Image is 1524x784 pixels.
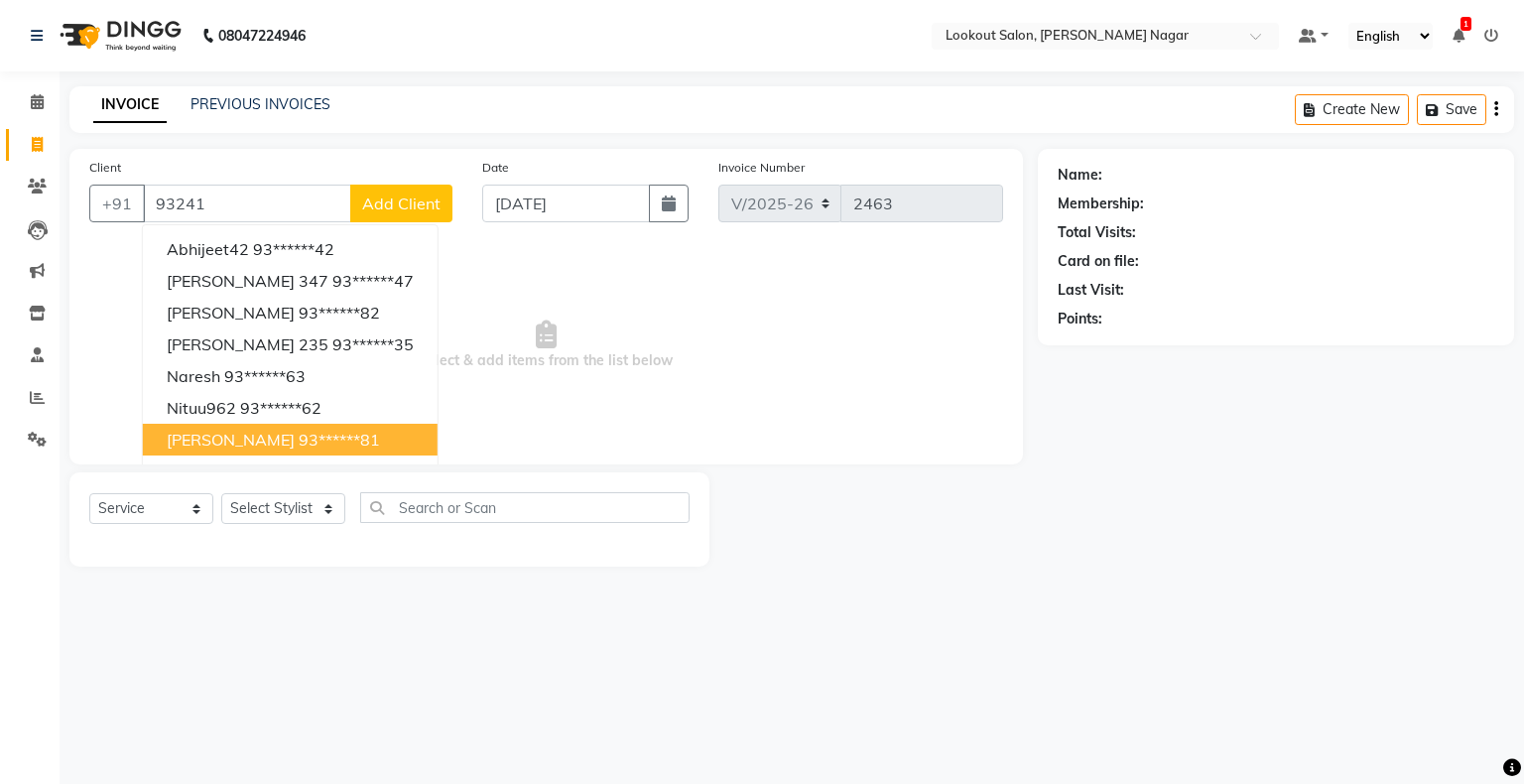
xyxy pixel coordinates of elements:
span: Select & add items from the list below [89,246,1003,445]
span: Naresh [167,366,220,386]
a: INVOICE [93,87,167,123]
div: Name: [1058,165,1102,186]
div: Last Visit: [1058,280,1124,301]
span: [PERSON_NAME] 347 [167,271,328,291]
a: PREVIOUS INVOICES [190,95,330,113]
span: [PERSON_NAME] [167,461,295,481]
button: Save [1417,94,1486,125]
div: Total Visits: [1058,222,1136,243]
img: logo [51,8,187,64]
button: Create New [1295,94,1409,125]
label: Date [482,159,509,177]
span: [PERSON_NAME] [167,303,295,323]
div: Points: [1058,309,1102,329]
button: Add Client [350,185,452,222]
span: [PERSON_NAME] [167,430,295,450]
b: 08047224946 [218,8,306,64]
label: Invoice Number [718,159,805,177]
div: Card on file: [1058,251,1139,272]
span: Add Client [362,194,441,213]
input: Search or Scan [360,492,690,523]
span: [PERSON_NAME] 235 [167,334,328,354]
span: 1 [1460,17,1471,31]
div: Membership: [1058,194,1144,214]
label: Client [89,159,121,177]
span: Nituu962 [167,398,236,418]
input: Search by Name/Mobile/Email/Code [143,185,351,222]
a: 1 [1453,27,1464,45]
button: +91 [89,185,145,222]
span: Abhijeet42 [167,239,249,259]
